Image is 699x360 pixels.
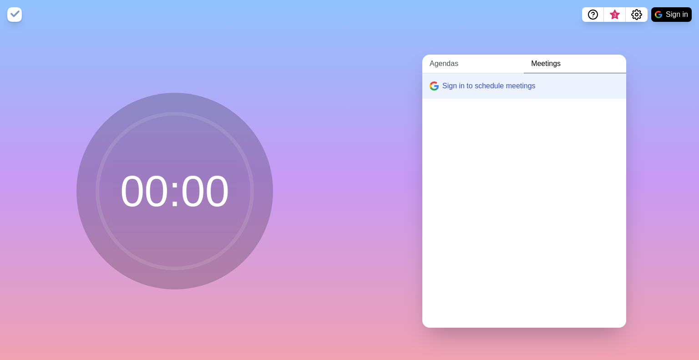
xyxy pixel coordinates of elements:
a: Meetings [524,55,626,73]
img: timeblocks logo [7,7,22,22]
button: Help [582,7,604,22]
span: 3 [611,11,618,19]
img: google logo [655,11,662,18]
button: Sign in to schedule meetings [422,73,626,99]
button: Settings [626,7,648,22]
button: Sign in [651,7,692,22]
button: What’s new [604,7,626,22]
img: google logo [430,81,439,91]
a: Agendas [422,55,524,73]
